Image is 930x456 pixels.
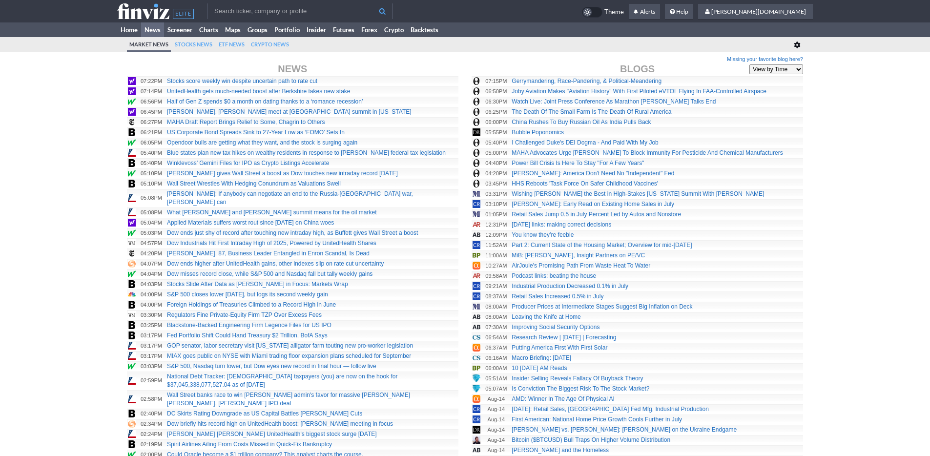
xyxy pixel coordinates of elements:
td: 06:56PM [137,97,166,107]
a: [PERSON_NAME] and the Homeless [512,447,609,454]
a: GOP senator, labor secretary visit [US_STATE] alligator farm touting new pro-worker legislation [167,342,413,349]
td: 02:59PM [137,372,166,390]
a: Stocks Slide After Data as [PERSON_NAME] in Focus: Markets Wrap [167,281,348,288]
a: Screener [164,22,196,37]
a: Bubble Poponomics [512,129,564,136]
td: 06:30PM [481,97,511,107]
td: 06:00AM [481,363,511,373]
td: 04:03PM [137,279,166,290]
a: [PERSON_NAME], 87, Business Leader Entangled in Enron Scandal, Is Dead [167,250,370,257]
a: Bitcoin ($BTCUSD) Bull Traps On Higher Volume Distribution [512,436,670,443]
a: Forex [358,22,381,37]
td: 02:40PM [137,409,166,419]
a: Groups [244,22,271,37]
td: Aug-14 [481,394,511,404]
a: Stocks News [172,37,215,52]
a: Dow Industrials Hit First Intraday High of 2025, Powered by UnitedHealth Shares [167,240,376,247]
a: Putting America First With First Solar [512,344,607,351]
a: [PERSON_NAME] [PERSON_NAME] UnitedHealth's biggest stock surge [DATE] [167,431,377,437]
a: First American: National Home Price Growth Cools Further in July [512,416,682,423]
td: 03:17PM [137,341,166,351]
a: Macro Briefing: [DATE] [512,354,571,361]
td: 04:40PM [481,158,511,168]
td: 03:31PM [481,189,511,199]
td: 02:19PM [137,439,166,450]
a: Foreign Holdings of Treasuries Climbed to a Record High in June [167,301,336,308]
a: Producer Prices at Intermediate Stages Suggest Big Inflation on Deck [512,303,692,310]
a: China Rushes To Buy Russian Oil As India Pulls Back [512,119,651,125]
td: 05:40PM [137,148,166,158]
td: 05:08PM [137,207,166,218]
a: Industrial Production Decreased 0.1% in July [512,283,628,290]
a: Improving Social Security Options [512,324,599,331]
a: DC Skirts Rating Downgrade as US Capital Battles [PERSON_NAME] Cuts [167,410,362,417]
a: Winklevoss’ Gemini Files for IPO as Crypto Listings Accelerate [167,160,329,166]
a: Backtests [407,22,442,37]
td: 03:10PM [481,199,511,209]
td: 04:20PM [481,168,511,179]
a: Research Review | [DATE] | Forecasting [512,334,616,341]
td: 03:45PM [481,179,511,189]
a: [DATE]: Retail Sales, [GEOGRAPHIC_DATA] Fed Mfg, Industrial Production [512,406,708,413]
a: Missing your favorite blog here? [727,56,803,63]
td: 05:04PM [137,218,166,228]
td: 04:57PM [137,238,166,249]
a: [PERSON_NAME][DOMAIN_NAME] [698,4,813,20]
td: 04:00PM [137,300,166,310]
a: Insider [303,22,330,37]
a: Dow ends just shy of record after touching new intraday high, as Buffett gives Wall Street a boost [167,229,418,236]
a: AMD: Winner In The Age Of Physical AI [512,395,615,402]
td: 06:21PM [137,127,166,138]
a: Spirit Airlines Ailing From Costs Missed in Quick-Fix Bankruptcy [167,441,332,448]
td: 03:17PM [137,351,166,361]
td: 06:50PM [481,86,511,97]
a: Wall Street Wrestles With Hedging Conundrum as Valuations Swell [167,180,341,187]
a: Home [117,22,141,37]
a: Dow briefly hits record high on UnitedHealth boost; [PERSON_NAME] meeting in focus [167,420,393,427]
td: 09:58AM [481,271,511,281]
input: Search ticker, company or profile [207,3,393,19]
a: Portfolio [271,22,303,37]
td: 05:10PM [137,179,166,189]
td: 07:15PM [481,76,511,86]
a: Joby Aviation Makes "Aviation History" With First Piloted eVTOL Flying In FAA-Controlled Airspace [512,88,766,95]
a: MiB: [PERSON_NAME], Insight Partners on PE/VC [512,252,645,259]
a: Gerrymandering, Race-Pandering, & Political-Meandering [512,78,661,84]
td: 04:20PM [137,249,166,259]
a: Wishing [PERSON_NAME] the Best in High-Stakes [US_STATE] Summit With [PERSON_NAME] [512,190,764,197]
td: 08:00AM [481,312,511,322]
a: Blackstone-Backed Engineering Firm Legence Files for US IPO [167,322,331,329]
td: 02:34PM [137,419,166,429]
td: 02:58PM [137,390,166,409]
a: [PERSON_NAME] vs. [PERSON_NAME]: [PERSON_NAME] on the Ukraine Endgame [512,426,737,433]
td: 06:45PM [137,107,166,117]
a: ETF News [216,37,247,52]
span: News [278,63,307,74]
td: 05:10PM [137,168,166,179]
a: 10 [DATE] AM Reads [512,365,567,372]
a: Fed Portfolio Shift Could Hand Treasury $2 Trillion, BofA Says [167,332,328,339]
td: 04:07PM [137,259,166,269]
td: 06:05PM [137,138,166,148]
td: 05:40PM [137,158,166,168]
td: 07:14PM [137,86,166,97]
td: 05:40PM [481,138,511,148]
td: 06:16AM [481,353,511,363]
a: Crypto [381,22,407,37]
a: MAHA Advocates Urge [PERSON_NAME] To Block Immunity For Pesticide And Chemical Manufacturers [512,149,783,156]
a: Dow ends higher after UnitedHealth gains, other indexes slip on rate cut uncertainty [167,260,384,267]
td: 01:05PM [481,209,511,220]
td: 12:31PM [481,220,511,230]
span: Theme [604,7,624,18]
a: AirJoule's Promising Path From Waste Heat To Water [512,262,650,269]
td: Aug-14 [481,435,511,445]
a: I Challenged Duke's DEI Dogma - And Paid With My Job [512,139,658,146]
td: 11:00AM [481,250,511,261]
a: [DATE] links: making correct decisions [512,221,611,228]
a: Applied Materials suffers worst rout since [DATE] on China woes [167,219,334,226]
td: 07:30AM [481,322,511,332]
a: Charts [196,22,222,37]
td: 03:03PM [137,361,166,372]
a: S&P 500, Nasdaq turn lower, but Dow eyes new record in final hour — follow live [167,363,376,370]
a: S&P 500 closes lower [DATE], but logs its second weekly gain [167,291,328,298]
